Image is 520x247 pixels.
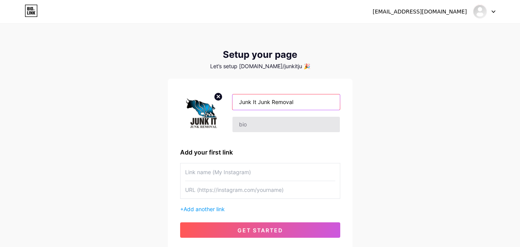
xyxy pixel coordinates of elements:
img: profile pic [180,91,223,135]
span: get started [237,227,283,234]
input: URL (https://instagram.com/yourname) [185,181,335,198]
div: Let’s setup [DOMAIN_NAME]/junkitju 🎉 [168,63,353,69]
div: Setup your page [168,49,353,60]
img: Junk It Junk Removal [473,4,487,19]
div: [EMAIL_ADDRESS][DOMAIN_NAME] [373,8,467,16]
input: bio [232,117,339,132]
button: get started [180,222,340,238]
input: Link name (My Instagram) [185,163,335,181]
span: Add another link [184,206,225,212]
div: Add your first link [180,148,340,157]
div: + [180,205,340,213]
input: Your name [232,94,339,110]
